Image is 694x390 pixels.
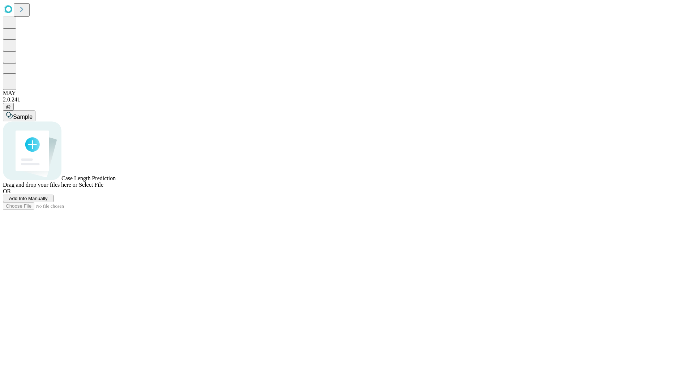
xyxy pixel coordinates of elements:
div: MAY [3,90,691,96]
span: Add Info Manually [9,196,48,201]
span: OR [3,188,11,194]
span: @ [6,104,11,109]
div: 2.0.241 [3,96,691,103]
span: Select File [79,182,103,188]
button: Sample [3,110,35,121]
button: Add Info Manually [3,195,53,202]
span: Case Length Prediction [61,175,116,181]
button: @ [3,103,14,110]
span: Sample [13,114,33,120]
span: Drag and drop your files here or [3,182,77,188]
